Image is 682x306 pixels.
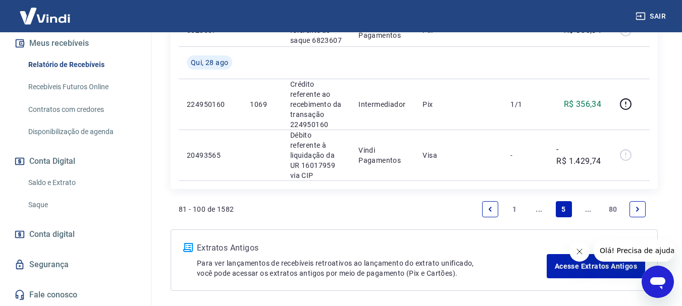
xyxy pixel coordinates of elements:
[478,197,650,221] ul: Pagination
[6,7,85,15] span: Olá! Precisa de ajuda?
[634,7,670,26] button: Sair
[510,150,540,160] p: -
[24,77,139,97] a: Recebíveis Futuros Online
[183,243,193,252] img: ícone
[29,227,75,241] span: Conta digital
[12,1,78,31] img: Vindi
[564,98,602,110] p: R$ 356,34
[642,266,674,298] iframe: Botão para abrir a janela de mensagens
[197,258,547,278] p: Para ver lançamentos de recebíveis retroativos ao lançamento do extrato unificado, você pode aces...
[594,239,674,262] iframe: Mensagem da empresa
[358,99,406,109] p: Intermediador
[197,242,547,254] p: Extratos Antigos
[531,201,547,217] a: Jump backward
[12,254,139,276] a: Segurança
[556,201,572,217] a: Page 5 is your current page
[423,150,494,160] p: Visa
[24,54,139,75] a: Relatório de Recebíveis
[187,150,234,160] p: 20493565
[510,99,540,109] p: 1/1
[179,204,234,214] p: 81 - 100 de 1582
[187,99,234,109] p: 224950160
[629,201,646,217] a: Next page
[547,254,645,278] a: Acesse Extratos Antigos
[24,172,139,193] a: Saldo e Extrato
[191,57,228,68] span: Qui, 28 ago
[569,241,590,262] iframe: Fechar mensagem
[250,99,274,109] p: 1069
[605,201,621,217] a: Page 80
[290,79,342,130] p: Crédito referente ao recebimento da transação 224950160
[482,201,498,217] a: Previous page
[507,201,523,217] a: Page 1
[12,284,139,306] a: Fale conosco
[423,99,494,109] p: Pix
[556,143,601,167] p: -R$ 1.429,74
[12,150,139,172] button: Conta Digital
[24,99,139,120] a: Contratos com credores
[12,223,139,246] a: Conta digital
[12,32,139,54] button: Meus recebíveis
[358,145,406,165] p: Vindi Pagamentos
[24,121,139,142] a: Disponibilização de agenda
[290,130,342,180] p: Débito referente à liquidação da UR 16017959 via CIP
[580,201,596,217] a: Jump forward
[24,195,139,215] a: Saque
